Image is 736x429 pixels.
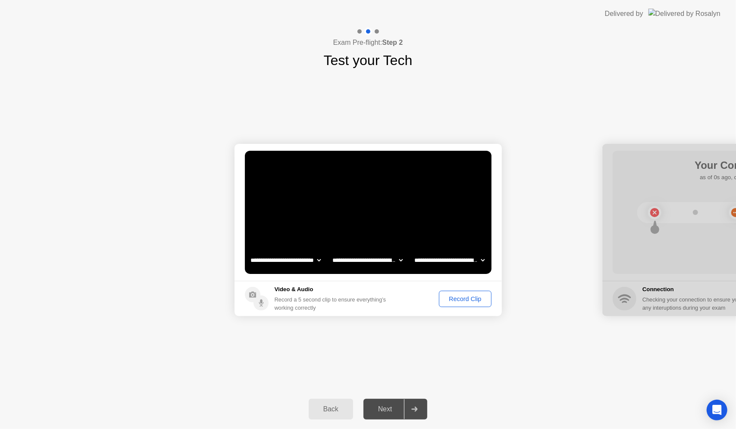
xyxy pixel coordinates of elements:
[331,252,404,269] select: Available speakers
[648,9,720,19] img: Delivered by Rosalyn
[309,399,353,420] button: Back
[275,285,390,294] h5: Video & Audio
[275,295,390,312] div: Record a 5 second clip to ensure everything’s working correctly
[324,50,413,71] h1: Test your Tech
[311,405,351,413] div: Back
[442,295,488,302] div: Record Clip
[413,252,486,269] select: Available microphones
[366,405,404,413] div: Next
[707,400,727,420] div: Open Intercom Messenger
[605,9,643,19] div: Delivered by
[249,252,323,269] select: Available cameras
[382,39,403,46] b: Step 2
[363,399,428,420] button: Next
[439,291,491,307] button: Record Clip
[333,37,403,48] h4: Exam Pre-flight:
